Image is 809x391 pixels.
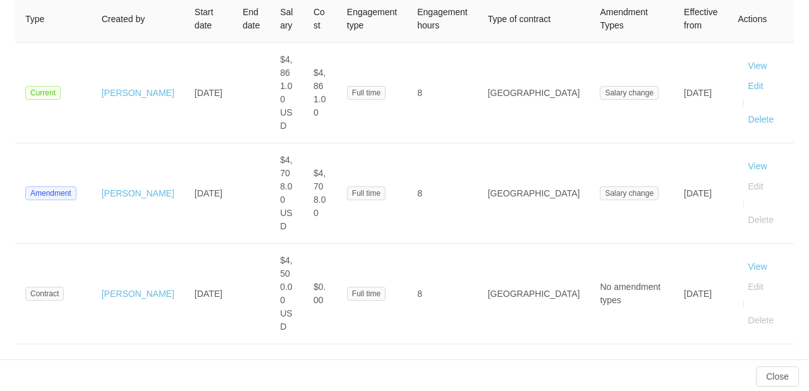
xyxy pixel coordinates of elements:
[488,14,551,24] span: Type of contract
[674,43,727,143] td: [DATE]
[347,7,397,30] span: Engagement type
[417,88,422,98] span: 8
[600,7,647,30] span: Amendment Types
[684,7,717,30] span: Effective from
[347,86,386,100] span: Full time
[185,244,233,344] td: [DATE]
[313,7,325,30] span: Cost
[417,188,422,198] span: 8
[756,366,799,387] button: Close
[738,110,784,130] button: Delete
[600,282,660,305] span: No amendment types
[195,7,214,30] span: Start date
[738,56,777,76] button: View
[25,14,44,24] span: Type
[25,86,61,100] span: Current
[185,43,233,143] td: [DATE]
[280,255,292,332] span: $4,500.00 USD
[185,143,233,244] td: [DATE]
[600,86,659,100] span: Salary change
[102,88,174,98] a: [PERSON_NAME]
[313,168,325,218] span: $4,708.00
[280,7,293,30] span: Salary
[417,7,467,30] span: Engagement hours
[600,186,659,200] span: Salary change
[347,287,386,301] span: Full time
[738,14,767,24] span: Actions
[478,43,590,143] td: [GEOGRAPHIC_DATA]
[738,277,774,298] button: Edit
[347,186,386,200] span: Full time
[674,244,727,344] td: [DATE]
[313,68,325,117] span: $4,861.00
[102,188,174,198] a: [PERSON_NAME]
[674,143,727,244] td: [DATE]
[280,155,292,231] span: $4,708.00 USD
[280,54,292,131] span: $4,861.00 USD
[417,289,422,299] span: 8
[738,177,774,197] button: Edit
[25,186,76,200] span: Amendment
[738,76,774,97] button: Edit
[25,287,64,301] span: Contract
[102,14,145,24] span: Created by
[102,289,174,299] a: [PERSON_NAME]
[243,7,260,30] span: End date
[738,157,777,177] button: View
[478,143,590,244] td: [GEOGRAPHIC_DATA]
[738,257,777,277] button: View
[478,244,590,344] td: [GEOGRAPHIC_DATA]
[313,282,325,305] span: $0.00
